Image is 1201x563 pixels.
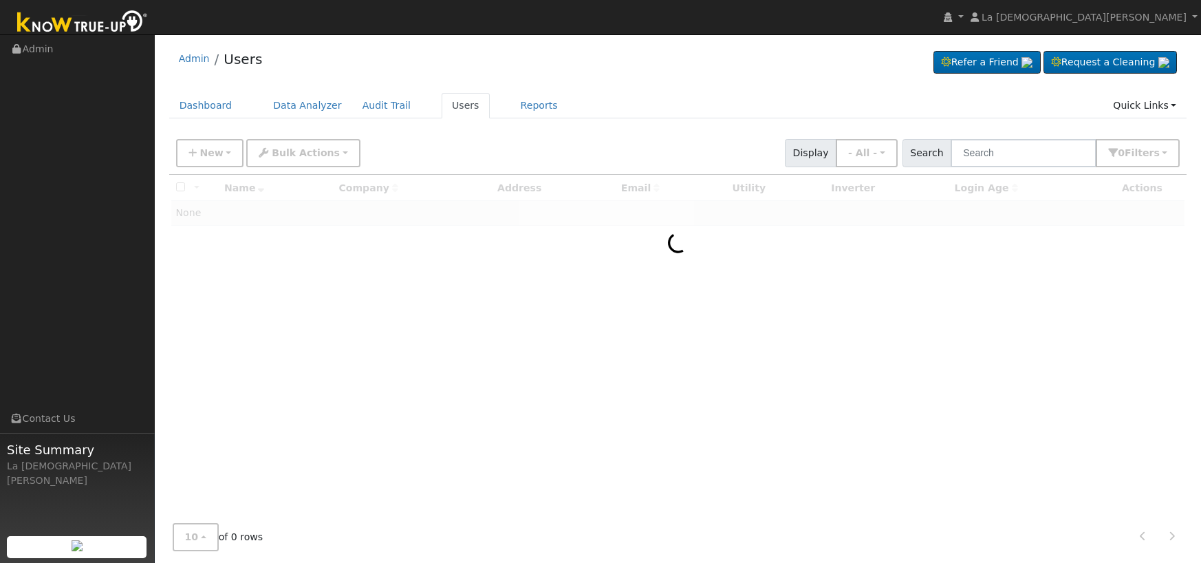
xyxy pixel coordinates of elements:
div: La [DEMOGRAPHIC_DATA][PERSON_NAME] [7,459,147,488]
a: Users [442,93,490,118]
span: Display [785,139,836,167]
span: Search [902,139,951,167]
img: retrieve [72,540,83,551]
a: Data Analyzer [263,93,352,118]
a: Reports [510,93,568,118]
button: 10 [173,523,219,551]
button: - All - [836,139,898,167]
button: Bulk Actions [246,139,360,167]
input: Search [951,139,1096,167]
span: Site Summary [7,440,147,459]
a: Request a Cleaning [1043,51,1177,74]
span: s [1154,147,1159,158]
a: Users [224,51,262,67]
a: Dashboard [169,93,243,118]
span: La [DEMOGRAPHIC_DATA][PERSON_NAME] [982,12,1187,23]
span: 10 [185,531,199,542]
a: Quick Links [1103,93,1187,118]
span: Filter [1125,147,1160,158]
img: retrieve [1158,57,1169,68]
span: of 0 rows [173,523,263,551]
span: Bulk Actions [272,147,340,158]
button: 0Filters [1096,139,1180,167]
a: Audit Trail [352,93,421,118]
button: New [176,139,244,167]
a: Admin [179,53,210,64]
img: Know True-Up [10,8,155,39]
a: Refer a Friend [933,51,1041,74]
span: New [199,147,223,158]
img: retrieve [1021,57,1032,68]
